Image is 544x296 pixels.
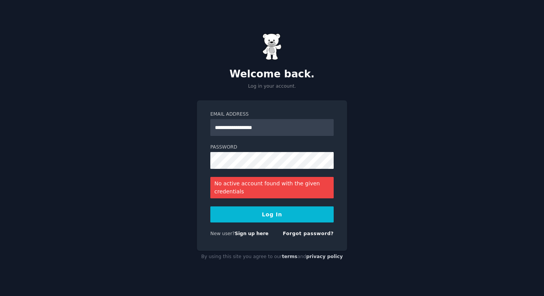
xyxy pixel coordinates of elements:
a: Sign up here [235,231,269,236]
img: Gummy Bear [262,33,282,60]
div: By using this site you agree to our and [197,251,347,263]
button: Log In [210,206,334,222]
span: New user? [210,231,235,236]
a: Forgot password? [283,231,334,236]
a: terms [282,254,297,259]
label: Email Address [210,111,334,118]
h2: Welcome back. [197,68,347,80]
p: Log in your account. [197,83,347,90]
div: No active account found with the given credentials [210,177,334,198]
a: privacy policy [306,254,343,259]
label: Password [210,144,334,151]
